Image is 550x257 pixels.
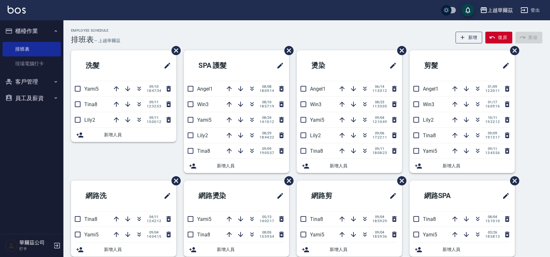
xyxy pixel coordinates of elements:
[372,104,387,108] span: 11:33:05
[197,148,210,154] span: Tina8
[423,117,434,123] span: Lily2
[260,147,274,151] span: 09/09
[84,86,99,92] span: Yami5
[372,100,387,104] span: 08/23
[385,188,397,203] span: 修改班表的標題
[498,188,510,203] span: 修改班表的標題
[485,100,500,104] span: 01/17
[410,159,515,173] div: 新增人員
[260,235,274,239] span: 15:59:54
[167,171,182,190] span: 刪除班表
[485,120,500,124] span: 19:22:12
[485,147,500,151] span: 09/11
[260,116,274,120] span: 08/24
[94,37,120,44] h6: — 上越華爾茲
[19,246,52,252] p: 打卡
[260,120,274,124] span: 14:10:12
[485,230,500,235] span: 03/26
[197,132,208,138] span: Lily2
[71,35,94,44] h3: 排班表
[372,116,387,120] span: 09/04
[485,219,500,223] span: 15:10:10
[485,151,500,155] span: 13:45:56
[488,6,513,14] div: 上越華爾茲
[71,242,176,257] div: 新增人員
[197,117,211,123] span: Yami5
[477,4,515,17] button: 上越華爾茲
[3,56,61,71] a: 現場電腦打卡
[505,41,520,60] span: 刪除班表
[485,32,512,43] button: 復原
[167,41,182,60] span: 刪除班表
[310,148,323,154] span: Tina8
[423,148,437,154] span: Yami5
[372,219,387,223] span: 18:59:29
[71,128,176,142] div: 新增人員
[260,215,274,219] span: 05/13
[443,163,510,169] span: 新增人員
[260,104,274,108] span: 18:57:19
[423,86,438,92] span: Angel1
[485,135,500,139] span: 19:13:17
[410,242,515,257] div: 新增人員
[330,246,397,253] span: 新增人員
[485,215,500,219] span: 08/04
[160,58,171,73] span: 修改班表的標題
[3,74,61,90] button: 客戶管理
[147,215,161,219] span: 04/11
[260,131,274,135] span: 08/29
[372,120,387,124] span: 12:10:49
[147,116,161,120] span: 09/11
[297,242,402,257] div: 新增人員
[372,235,387,239] span: 18:59:36
[197,86,213,92] span: Angel1
[260,85,274,89] span: 08/08
[310,216,323,222] span: Tina8
[485,131,500,135] span: 09/09
[302,54,360,77] h2: 燙染
[462,4,474,16] button: save
[84,101,97,107] span: Tina8
[372,151,387,155] span: 18:08:23
[147,235,161,239] span: 14:04:15
[372,215,387,219] span: 09/04
[372,147,387,151] span: 09/11
[372,131,387,135] span: 09/06
[5,239,18,252] img: Person
[197,232,210,238] span: Tina8
[197,101,209,107] span: Win3
[310,117,324,123] span: Yami5
[260,89,274,93] span: 18:09:14
[372,89,387,93] span: 11:53:12
[8,6,26,14] img: Logo
[415,54,473,77] h2: 剪髮
[104,246,171,253] span: 新增人員
[184,159,289,173] div: 新增人員
[310,86,326,92] span: Angel1
[280,41,294,60] span: 刪除班表
[273,58,284,73] span: 修改班表的標題
[147,219,161,223] span: 12:42:12
[485,235,500,239] span: 18:58:13
[505,171,520,190] span: 刪除班表
[423,216,436,222] span: Tina8
[330,163,397,169] span: 新增人員
[147,120,161,124] span: 15:00:12
[189,54,254,77] h2: SPA 護髮
[485,89,500,93] span: 12:20:11
[3,42,61,56] a: 排班表
[3,90,61,106] button: 員工及薪資
[310,132,321,138] span: Lily2
[280,171,294,190] span: 刪除班表
[423,101,434,107] span: Win3
[415,184,479,207] h2: 網路SPA
[147,89,161,93] span: 18:47:34
[260,100,274,104] span: 08/10
[485,85,500,89] span: 01/09
[84,216,97,222] span: Tina8
[71,29,120,33] h2: Employee Schedule
[392,41,407,60] span: 刪除班表
[273,188,284,203] span: 修改班表的標題
[423,232,437,238] span: Yami5
[104,132,171,138] span: 新增人員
